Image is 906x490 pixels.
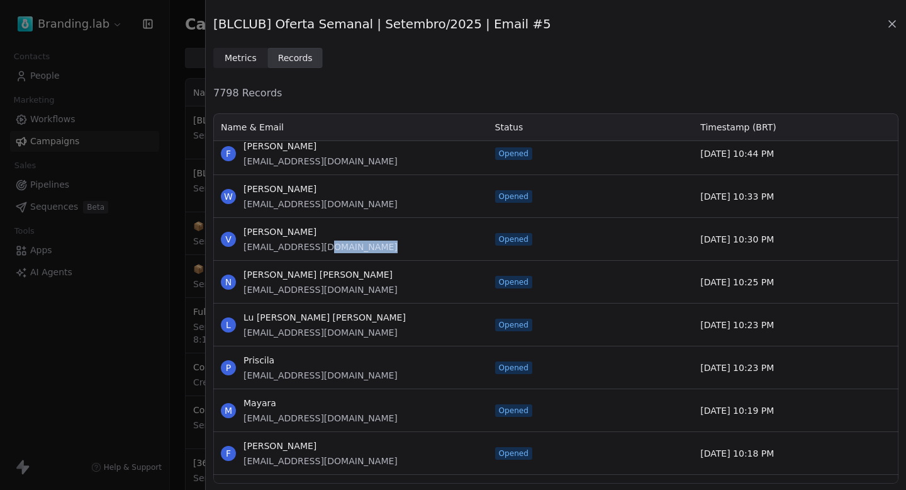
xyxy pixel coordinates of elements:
[243,183,398,195] span: [PERSON_NAME]
[225,52,257,65] span: Metrics
[221,317,236,333] span: L
[213,15,551,33] span: [BLCLUB] Oferta Semanal | Setembro/2025 | Email #5
[243,268,398,281] span: [PERSON_NAME] [PERSON_NAME]
[243,455,398,467] span: [EMAIL_ADDRESS][DOMAIN_NAME]
[243,326,406,339] span: [EMAIL_ADDRESS][DOMAIN_NAME]
[700,276,774,288] span: [DATE] 10:25 PM
[213,86,898,101] span: 7798 Records
[221,360,236,375] span: P
[243,412,398,424] span: [EMAIL_ADDRESS][DOMAIN_NAME]
[221,403,236,418] span: M
[499,448,528,459] span: Opened
[213,141,898,485] div: grid
[243,140,398,152] span: [PERSON_NAME]
[221,121,284,134] span: Name & Email
[243,155,398,168] span: [EMAIL_ADDRESS][DOMAIN_NAME]
[243,369,398,382] span: [EMAIL_ADDRESS][DOMAIN_NAME]
[243,198,398,210] span: [EMAIL_ADDRESS][DOMAIN_NAME]
[243,354,398,367] span: Priscila
[499,320,528,330] span: Opened
[243,440,398,452] span: [PERSON_NAME]
[499,191,528,202] span: Opened
[221,275,236,290] span: N
[243,397,398,409] span: Mayara
[221,146,236,161] span: F
[243,225,398,238] span: [PERSON_NAME]
[499,234,528,244] span: Opened
[499,363,528,373] span: Opened
[700,121,776,134] span: Timestamp (BRT)
[700,404,774,417] span: [DATE] 10:19 PM
[243,283,398,296] span: [EMAIL_ADDRESS][DOMAIN_NAME]
[700,362,774,374] span: [DATE] 10:23 PM
[700,233,774,246] span: [DATE] 10:30 PM
[499,406,528,416] span: Opened
[221,189,236,204] span: W
[499,149,528,159] span: Opened
[700,147,774,160] span: [DATE] 10:44 PM
[243,241,398,253] span: [EMAIL_ADDRESS][DOMAIN_NAME]
[700,190,774,203] span: [DATE] 10:33 PM
[221,446,236,461] span: F
[499,277,528,287] span: Opened
[700,447,774,460] span: [DATE] 10:18 PM
[221,232,236,247] span: V
[243,311,406,324] span: Lu [PERSON_NAME] [PERSON_NAME]
[700,319,774,331] span: [DATE] 10:23 PM
[495,121,523,134] span: Status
